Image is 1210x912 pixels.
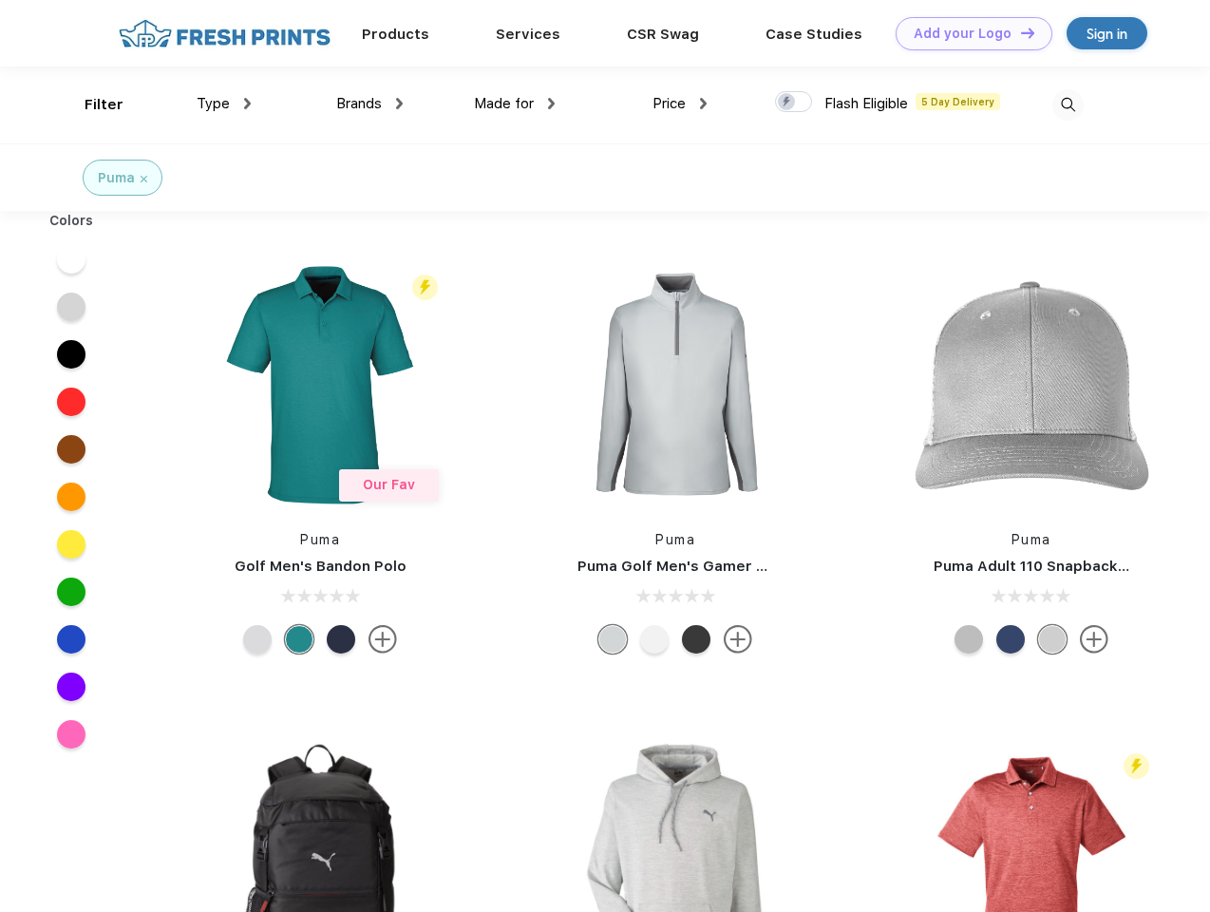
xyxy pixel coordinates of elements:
img: more.svg [1080,625,1108,654]
img: func=resize&h=266 [549,258,802,511]
img: flash_active_toggle.svg [1124,753,1149,779]
a: CSR Swag [627,26,699,43]
div: Quarry Brt Whit [1038,625,1067,654]
img: DT [1021,28,1034,38]
a: Sign in [1067,17,1147,49]
img: dropdown.png [396,98,403,109]
div: Filter [85,94,123,116]
span: 5 Day Delivery [916,93,1000,110]
div: Bright White [640,625,669,654]
span: Flash Eligible [824,95,908,112]
img: func=resize&h=266 [905,258,1158,511]
div: Peacoat with Qut Shd [996,625,1025,654]
a: Services [496,26,560,43]
div: Green Lagoon [285,625,313,654]
div: Quarry with Brt Whit [955,625,983,654]
span: Made for [474,95,534,112]
div: High Rise [598,625,627,654]
a: Puma [655,532,695,547]
span: Brands [336,95,382,112]
div: High Rise [243,625,272,654]
img: more.svg [369,625,397,654]
img: func=resize&h=266 [194,258,446,511]
img: dropdown.png [244,98,251,109]
img: more.svg [724,625,752,654]
a: Puma [300,532,340,547]
div: Colors [35,211,108,231]
span: Type [197,95,230,112]
a: Puma [1011,532,1051,547]
div: Puma Black [682,625,710,654]
div: Add your Logo [914,26,1011,42]
div: Sign in [1087,23,1127,45]
span: Price [652,95,686,112]
span: Our Fav [363,477,415,492]
a: Puma Golf Men's Gamer Golf Quarter-Zip [577,558,878,575]
img: flash_active_toggle.svg [412,275,438,300]
img: fo%20logo%202.webp [113,17,336,50]
img: desktop_search.svg [1052,89,1084,121]
img: dropdown.png [700,98,707,109]
img: filter_cancel.svg [141,176,147,182]
div: Puma [98,168,135,188]
div: Navy Blazer [327,625,355,654]
img: dropdown.png [548,98,555,109]
a: Golf Men's Bandon Polo [235,558,406,575]
a: Products [362,26,429,43]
